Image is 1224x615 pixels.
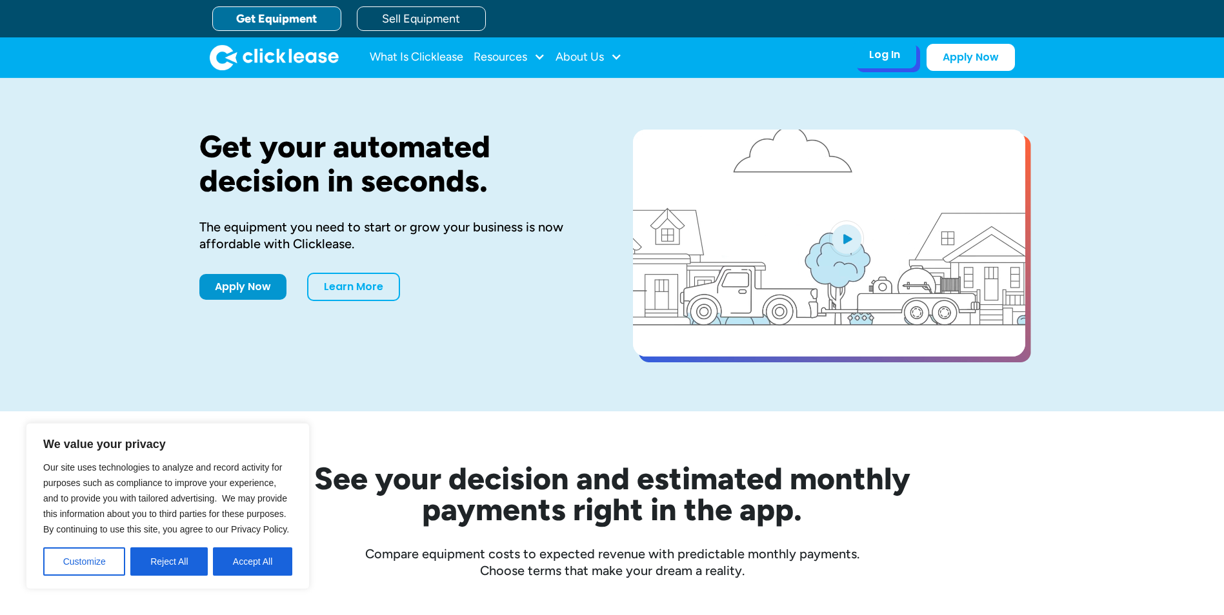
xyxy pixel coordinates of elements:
div: We value your privacy [26,423,310,589]
a: Learn More [307,273,400,301]
a: Apply Now [199,274,286,300]
button: Accept All [213,547,292,576]
h2: See your decision and estimated monthly payments right in the app. [251,463,974,525]
div: About Us [556,44,622,70]
div: Log In [869,48,900,61]
div: The equipment you need to start or grow your business is now affordable with Clicklease. [199,219,592,252]
button: Reject All [130,547,208,576]
img: Blue play button logo on a light blue circular background [829,220,864,257]
h1: Get your automated decision in seconds. [199,130,592,198]
a: Apply Now [927,44,1015,71]
a: home [210,44,339,70]
a: open lightbox [633,130,1025,356]
div: Compare equipment costs to expected revenue with predictable monthly payments. Choose terms that ... [199,545,1025,579]
a: Get Equipment [212,6,341,31]
img: Clicklease logo [210,44,339,70]
button: Customize [43,547,125,576]
div: Resources [474,44,545,70]
span: Our site uses technologies to analyze and record activity for purposes such as compliance to impr... [43,462,289,534]
a: What Is Clicklease [370,44,463,70]
a: Sell Equipment [357,6,486,31]
p: We value your privacy [43,436,292,452]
